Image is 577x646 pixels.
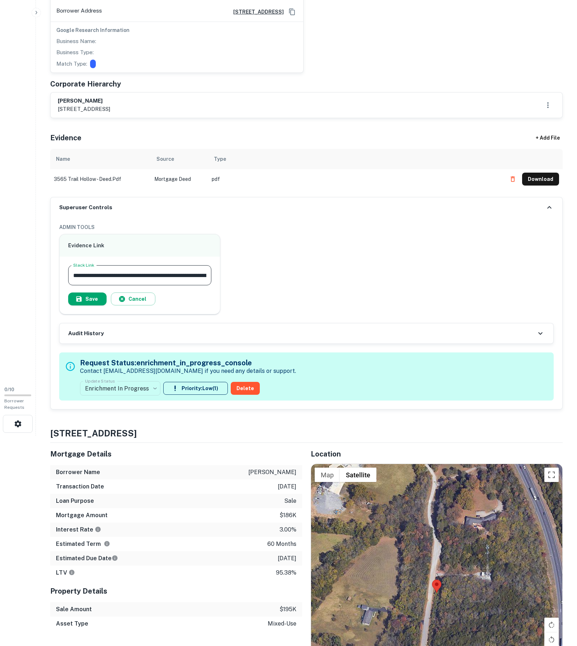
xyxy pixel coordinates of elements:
h6: Asset Type [56,619,88,628]
h6: Superuser Controls [59,203,112,212]
p: [DATE] [278,482,296,491]
p: Borrower Address [56,6,102,17]
h6: Loan Purpose [56,497,94,505]
button: Cancel [111,292,155,305]
button: Delete [231,382,260,395]
h6: [PERSON_NAME] [58,97,110,105]
p: [PERSON_NAME] [248,468,296,477]
p: [DATE] [278,554,296,563]
svg: Estimate is based on a standard schedule for this type of loan. [112,555,118,561]
button: Copy Address [287,6,297,17]
h6: Estimated Due Date [56,554,118,563]
p: Contact [EMAIL_ADDRESS][DOMAIN_NAME] if you need any details or support. [80,367,296,375]
svg: The interest rates displayed on the website are for informational purposes only and may be report... [95,526,101,533]
svg: Term is based on a standard schedule for this type of loan. [104,540,110,547]
p: 60 months [267,540,296,548]
svg: LTVs displayed on the website are for informational purposes only and may be reported incorrectly... [69,569,75,576]
h6: Google Research Information [56,26,297,34]
p: Business Type: [56,48,94,57]
p: $195k [280,605,296,614]
button: Save [68,292,107,305]
div: + Add File [522,132,573,145]
th: Type [208,149,503,169]
h6: Borrower Name [56,468,100,477]
button: Show satellite imagery [340,468,376,482]
h6: Mortgage Amount [56,511,108,520]
h5: Evidence [50,132,81,143]
div: Type [214,155,226,163]
h6: Evidence Link [68,242,211,250]
h4: [STREET_ADDRESS] [50,427,563,440]
label: Update Status [85,378,115,384]
p: Business Name: [56,37,96,46]
span: Borrower Requests [4,398,24,410]
label: Slack Link [73,262,94,268]
h5: Mortgage Details [50,449,302,459]
button: Delete file [506,173,519,185]
h5: Property Details [50,586,302,596]
p: Match Type: [56,60,87,68]
p: mixed-use [268,619,296,628]
button: Priority:Low(1) [163,382,228,395]
h5: Request Status: enrichment_in_progress_console [80,357,296,368]
td: 3565 trail hollow - deed.pdf [50,169,151,189]
span: 0 / 10 [4,387,14,392]
h6: LTV [56,568,75,577]
div: scrollable content [50,149,563,197]
h6: Sale Amount [56,605,92,614]
button: Show street map [315,468,340,482]
p: [STREET_ADDRESS] [58,105,110,113]
iframe: Chat Widget [541,589,577,623]
h6: Transaction Date [56,482,104,491]
td: Mortgage Deed [151,169,208,189]
div: Enrichment In Progress [80,378,160,398]
h5: Corporate Hierarchy [50,79,121,89]
th: Source [151,149,208,169]
h6: Interest Rate [56,525,101,534]
p: sale [284,497,296,505]
a: [STREET_ADDRESS] [227,8,284,16]
p: 3.00% [280,525,296,534]
div: Name [56,155,70,163]
h6: ADMIN TOOLS [59,223,554,231]
h5: Location [311,449,563,459]
td: pdf [208,169,503,189]
p: 95.38% [276,568,296,577]
h6: Audit History [68,329,104,338]
button: Download [522,173,559,186]
p: $186k [280,511,296,520]
div: Source [156,155,174,163]
button: Rotate map clockwise [544,618,559,632]
th: Name [50,149,151,169]
h6: Estimated Term [56,540,110,548]
button: Toggle fullscreen view [544,468,559,482]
